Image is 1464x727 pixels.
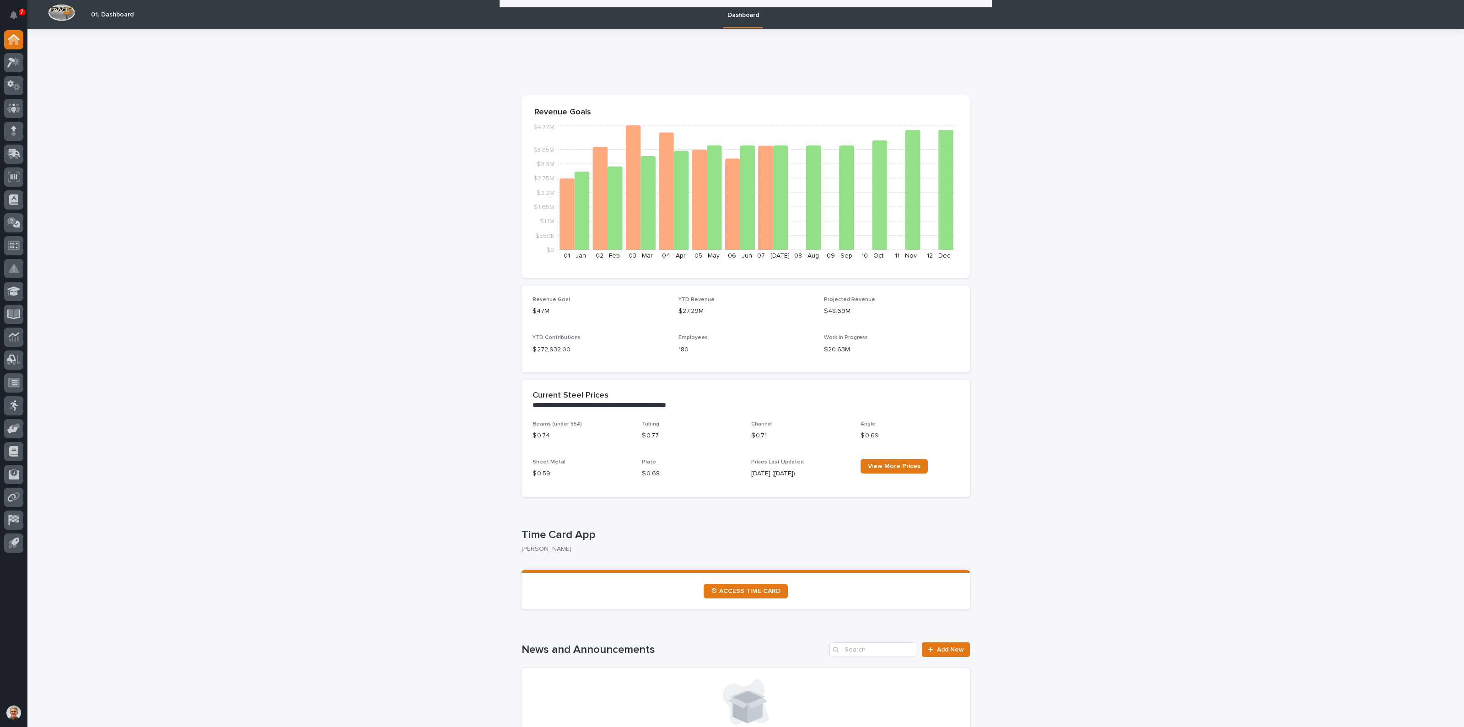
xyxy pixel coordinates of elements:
h1: News and Announcements [522,643,826,657]
p: Time Card App [522,528,966,542]
tspan: $0 [546,247,554,253]
tspan: $4.77M [533,124,554,130]
text: 11 - Nov [895,253,917,259]
text: 08 - Aug [794,253,819,259]
text: 06 - Jun [728,253,752,259]
a: ⏲ ACCESS TIME CARD [704,584,788,598]
h2: 01. Dashboard [91,11,134,19]
tspan: $3.3M [537,161,554,167]
span: ⏲ ACCESS TIME CARD [711,588,780,594]
tspan: $550K [535,232,554,239]
tspan: $3.85M [533,146,554,153]
span: YTD Revenue [678,297,715,302]
span: Sheet Metal [533,459,565,465]
p: Revenue Goals [534,108,957,118]
img: Workspace Logo [48,4,75,21]
a: View More Prices [861,459,928,474]
span: Revenue Goal [533,297,570,302]
text: 12 - Dec [927,253,950,259]
p: $ 0.68 [642,469,740,479]
div: Notifications7 [11,11,23,26]
span: Channel [751,421,773,427]
p: 7 [20,9,23,15]
span: Work in Progress [824,335,868,340]
tspan: $1.1M [540,218,554,225]
tspan: $1.65M [534,204,554,210]
p: $20.63M [824,345,959,355]
span: Projected Revenue [824,297,875,302]
text: 01 - Jan [564,253,586,259]
span: Beams (under 55#) [533,421,582,427]
text: 10 - Oct [861,253,883,259]
h2: Current Steel Prices [533,391,608,401]
text: 02 - Feb [596,253,620,259]
span: Prices Last Updated [751,459,804,465]
p: $27.29M [678,307,813,316]
p: $ 0.71 [751,431,850,441]
text: 09 - Sep [827,253,852,259]
p: $47M [533,307,667,316]
text: 07 - [DATE] [757,253,790,259]
p: $ 272,932.00 [533,345,667,355]
p: $ 0.59 [533,469,631,479]
tspan: $2.75M [533,175,554,182]
text: 05 - May [694,253,720,259]
span: YTD Contributions [533,335,581,340]
p: $48.69M [824,307,959,316]
p: $ 0.77 [642,431,740,441]
span: Tubing [642,421,659,427]
span: Add New [937,646,964,653]
text: 03 - Mar [629,253,653,259]
tspan: $2.2M [537,189,554,196]
text: 04 - Apr [662,253,686,259]
span: View More Prices [868,463,920,469]
button: Notifications [4,5,23,25]
input: Search [829,642,916,657]
p: $ 0.69 [861,431,959,441]
p: [DATE] ([DATE]) [751,469,850,479]
span: Employees [678,335,708,340]
p: $ 0.74 [533,431,631,441]
a: Add New [922,642,970,657]
span: Angle [861,421,876,427]
p: 180 [678,345,813,355]
span: Plate [642,459,656,465]
p: [PERSON_NAME] [522,545,963,553]
button: users-avatar [4,703,23,722]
